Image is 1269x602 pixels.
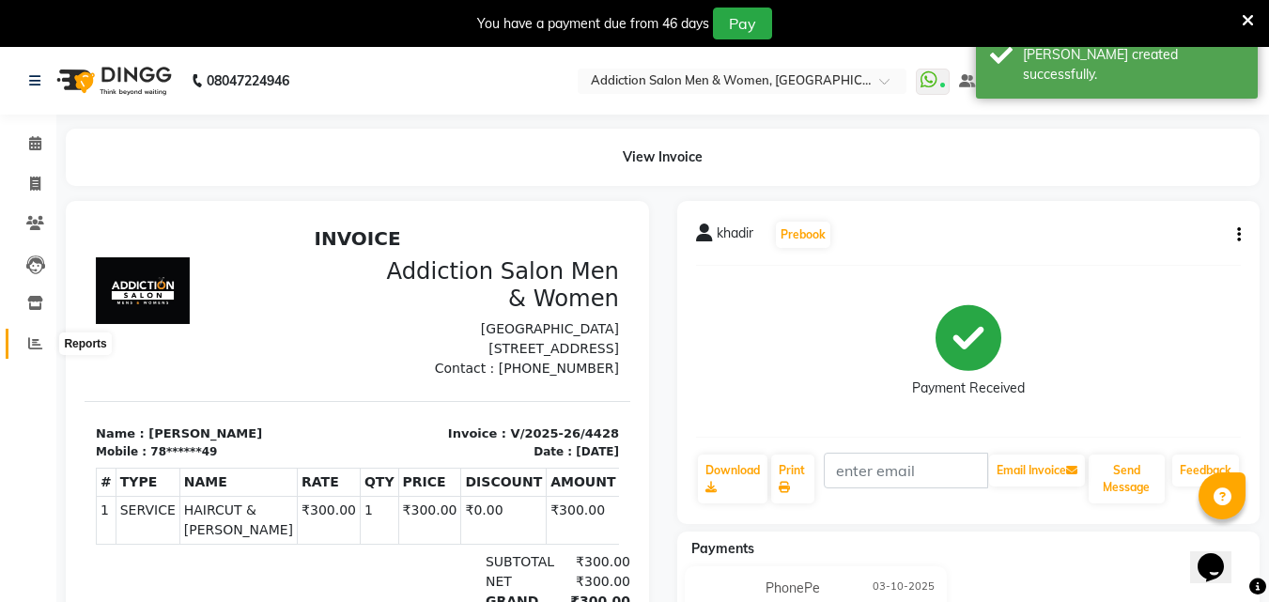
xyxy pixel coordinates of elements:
span: Payments [691,540,754,557]
p: Invoice : V/2025-26/4428 [285,205,535,224]
td: ₹300.00 [462,276,535,324]
a: Feedback [1172,455,1239,486]
div: [DATE] [491,224,534,240]
span: 03-10-2025 [873,579,935,598]
div: SUBTOTAL [390,332,468,352]
input: enter email [824,453,988,488]
iframe: chat widget [1190,527,1250,583]
a: Print [771,455,814,503]
h2: INVOICE [11,8,534,30]
div: Payment Received [912,378,1025,398]
td: ₹300.00 [213,276,276,324]
span: khadir [717,224,753,250]
p: Name : [PERSON_NAME] [11,205,262,224]
div: ₹300.00 [468,352,546,372]
div: NET [390,352,468,372]
span: Addiction Salon [224,480,326,493]
div: ₹300.00 [468,411,546,431]
th: # [12,248,32,276]
td: 1 [275,276,314,324]
div: Generated By : at 03/10/2025 [11,478,534,495]
span: HAIRCUT & [PERSON_NAME] [100,281,209,320]
div: Date : [449,224,487,240]
div: Mobile : [11,224,62,240]
td: SERVICE [31,276,95,324]
button: Email Invoice [989,455,1085,486]
th: PRICE [314,248,377,276]
button: Prebook [776,222,830,248]
th: NAME [95,248,212,276]
th: AMOUNT [462,248,535,276]
div: Bill created successfully. [1023,45,1244,85]
td: ₹300.00 [314,276,377,324]
button: Send Message [1089,455,1165,503]
div: View Invoice [66,129,1260,186]
p: Please visit again ! [11,454,534,471]
a: Download [698,455,767,503]
th: TYPE [31,248,95,276]
img: logo [48,54,177,107]
div: GRAND TOTAL [390,372,468,411]
h3: Addiction Salon Men & Women [285,38,535,92]
th: RATE [213,248,276,276]
div: You have a payment due from 46 days [477,14,709,34]
div: ₹300.00 [468,332,546,352]
div: Paid [390,411,468,431]
div: Reports [59,332,111,355]
div: ₹300.00 [468,372,546,411]
button: Pay [713,8,772,39]
td: ₹0.00 [377,276,462,324]
td: 1 [12,276,32,324]
p: Contact : [PHONE_NUMBER] [285,139,535,159]
p: [GEOGRAPHIC_DATA][STREET_ADDRESS] [285,100,535,139]
span: PhonePe [766,579,820,598]
th: DISCOUNT [377,248,462,276]
b: 08047224946 [207,54,289,107]
th: QTY [275,248,314,276]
